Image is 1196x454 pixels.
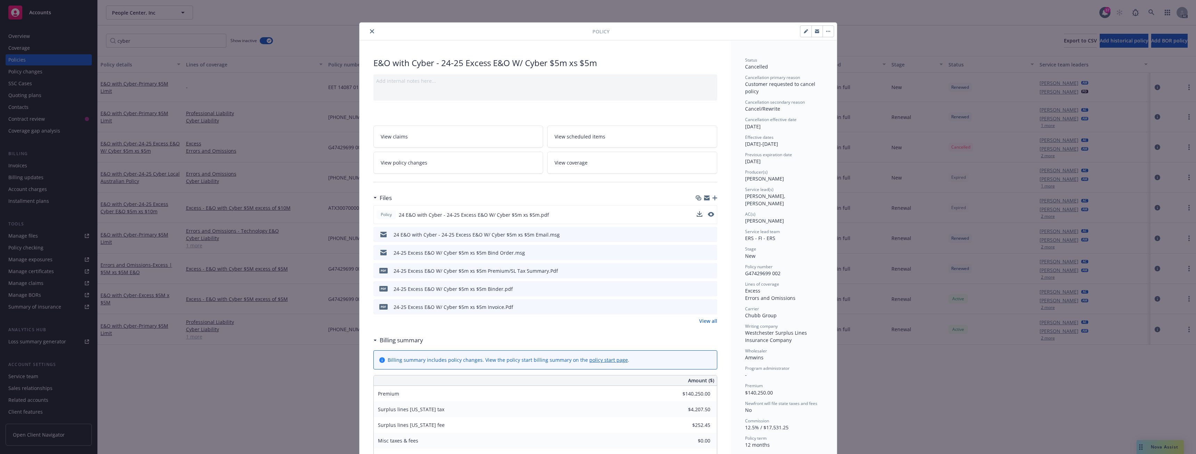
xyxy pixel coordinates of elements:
[745,211,755,217] span: AC(s)
[399,211,549,218] span: 24 E&O with Cyber - 24-25 Excess E&O W/ Cyber $5m xs $5m.pdf
[745,441,770,448] span: 12 months
[745,418,769,424] span: Commission
[745,306,759,312] span: Carrier
[745,235,775,241] span: ERS - FI - ERS
[745,169,768,175] span: Producer(s)
[388,356,629,364] div: Billing summary includes policy changes. View the policy start billing summary on the .
[745,389,773,396] span: $140,250.00
[555,133,605,140] span: View scheduled items
[378,406,444,413] span: Surplus lines [US_STATE] tax
[745,134,823,148] div: [DATE] - [DATE]
[745,407,752,413] span: No
[547,126,717,148] a: View scheduled items
[745,372,747,378] span: -
[745,400,817,406] span: Newfront will file state taxes and fees
[745,348,767,354] span: Wholesaler
[745,253,755,259] span: New
[379,212,393,218] span: Policy
[669,404,714,415] input: 0.00
[378,422,445,428] span: Surplus lines [US_STATE] fee
[745,246,756,252] span: Stage
[708,211,714,218] button: preview file
[381,133,408,140] span: View claims
[379,268,388,273] span: Pdf
[745,294,823,302] div: Errors and Omissions
[745,134,774,140] span: Effective dates
[688,377,714,384] span: Amount ($)
[697,211,702,218] button: download file
[547,152,717,174] a: View coverage
[669,436,714,446] input: 0.00
[708,285,714,293] button: preview file
[378,437,418,444] span: Misc taxes & fees
[379,304,388,309] span: Pdf
[745,281,779,287] span: Lines of coverage
[373,126,543,148] a: View claims
[376,77,714,85] div: Add internal notes here...
[708,249,714,256] button: preview file
[699,317,717,325] a: View all
[708,303,714,311] button: preview file
[708,231,714,238] button: preview file
[745,99,805,105] span: Cancellation secondary reason
[394,231,560,238] div: 24 E&O with Cyber - 24-25 Excess E&O W/ Cyber $5m xs $5m Email.msg
[592,28,609,35] span: Policy
[697,211,702,217] button: download file
[697,303,703,311] button: download file
[368,27,376,35] button: close
[745,81,817,95] span: Customer requested to cancel policy
[745,217,784,224] span: [PERSON_NAME]
[745,57,757,63] span: Status
[669,420,714,430] input: 0.00
[745,105,780,112] span: Cancel/Rewrite
[745,264,773,270] span: Policy number
[745,193,787,207] span: [PERSON_NAME], [PERSON_NAME]
[378,390,399,397] span: Premium
[697,267,703,274] button: download file
[745,270,781,277] span: G47429699 002
[697,231,703,238] button: download file
[745,158,761,165] span: [DATE]
[373,152,543,174] a: View policy changes
[745,287,823,294] div: Excess
[745,74,800,80] span: Cancellation primary reason
[373,193,392,202] div: Files
[745,63,768,70] span: Cancelled
[708,212,714,217] button: preview file
[745,312,777,319] span: Chubb Group
[669,389,714,399] input: 0.00
[745,383,763,389] span: Premium
[745,424,789,431] span: 12.5% / $17,531.25
[745,152,792,158] span: Previous expiration date
[745,175,784,182] span: [PERSON_NAME]
[373,336,423,345] div: Billing summary
[394,303,513,311] div: 24-25 Excess E&O W/ Cyber $5m xs $5m Invoice.Pdf
[380,193,392,202] h3: Files
[745,365,790,371] span: Program administrator
[394,249,525,256] div: 24-25 Excess E&O W/ Cyber $5m xs $5m Bind Order.msg
[380,336,423,345] h3: Billing summary
[697,285,703,293] button: download file
[555,159,588,166] span: View coverage
[745,123,761,130] span: [DATE]
[745,229,780,234] span: Service lead team
[708,267,714,274] button: preview file
[745,117,797,122] span: Cancellation effective date
[394,285,513,293] div: 24-25 Excess E&O W/ Cyber $5m xs $5m Binder.pdf
[745,435,767,441] span: Policy term
[697,249,703,256] button: download file
[745,323,778,329] span: Writing company
[745,329,808,343] span: Westchester Surplus Lines Insurance Company
[379,286,388,291] span: pdf
[394,267,558,274] div: 24-25 Excess E&O W/ Cyber $5m xs $5m Premium/SL Tax Summary.Pdf
[381,159,427,166] span: View policy changes
[373,57,717,69] div: E&O with Cyber - 24-25 Excess E&O W/ Cyber $5m xs $5m
[745,354,763,361] span: Amwins
[589,357,628,363] a: policy start page
[745,186,774,192] span: Service lead(s)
